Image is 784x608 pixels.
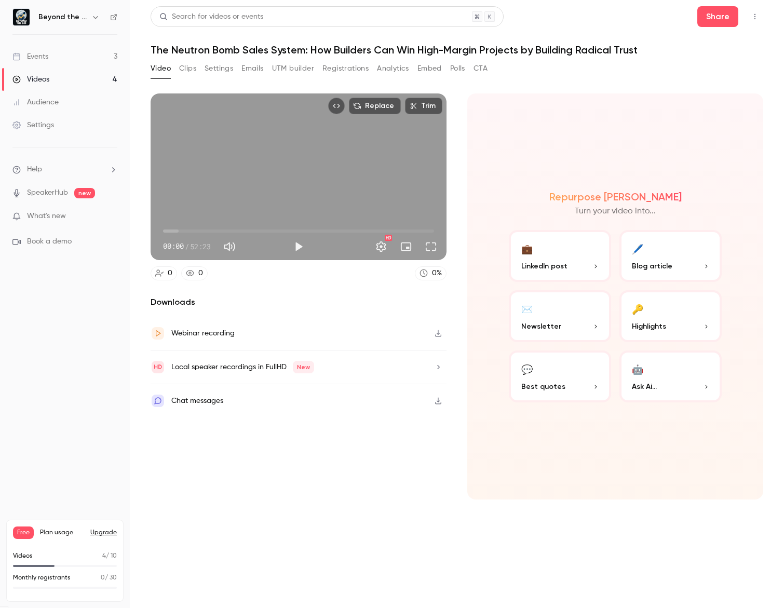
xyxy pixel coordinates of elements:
[509,290,611,342] button: ✉️Newsletter
[151,44,763,56] h1: The Neutron Bomb Sales System: How Builders Can Win High-Margin Projects by Building Radical Trust
[27,187,68,198] a: SpeakerHub
[549,191,682,203] h2: Repurpose [PERSON_NAME]
[396,236,416,257] button: Turn on miniplayer
[747,8,763,25] button: Top Bar Actions
[521,361,533,377] div: 💬
[205,60,233,77] button: Settings
[219,236,240,257] button: Mute
[371,236,391,257] button: Settings
[415,266,447,280] a: 0%
[632,261,672,272] span: Blog article
[12,164,117,175] li: help-dropdown-opener
[38,12,87,22] h6: Beyond the Bid
[27,211,66,222] span: What's new
[171,327,235,340] div: Webinar recording
[181,266,208,280] a: 0
[101,573,117,583] p: / 30
[385,235,392,241] div: HD
[90,529,117,537] button: Upgrade
[12,120,54,130] div: Settings
[241,60,263,77] button: Emails
[151,60,171,77] button: Video
[101,575,105,581] span: 0
[521,240,533,256] div: 💼
[322,60,369,77] button: Registrations
[151,296,447,308] h2: Downloads
[697,6,738,27] button: Share
[521,261,567,272] span: LinkedIn post
[521,381,565,392] span: Best quotes
[632,361,643,377] div: 🤖
[198,268,203,279] div: 0
[619,290,722,342] button: 🔑Highlights
[163,241,184,252] span: 00:00
[632,240,643,256] div: 🖊️
[102,553,106,559] span: 4
[185,241,189,252] span: /
[509,230,611,282] button: 💼LinkedIn post
[171,395,223,407] div: Chat messages
[405,98,442,114] button: Trim
[12,51,48,62] div: Events
[632,301,643,317] div: 🔑
[272,60,314,77] button: UTM builder
[575,205,656,218] p: Turn your video into...
[12,74,49,85] div: Videos
[509,350,611,402] button: 💬Best quotes
[105,212,117,221] iframe: Noticeable Trigger
[13,9,30,25] img: Beyond the Bid
[151,266,177,280] a: 0
[13,526,34,539] span: Free
[328,98,345,114] button: Embed video
[293,361,314,373] span: New
[13,573,71,583] p: Monthly registrants
[632,381,657,392] span: Ask Ai...
[163,241,211,252] div: 00:00
[179,60,196,77] button: Clips
[12,97,59,107] div: Audience
[159,11,263,22] div: Search for videos or events
[190,241,211,252] span: 52:23
[521,321,561,332] span: Newsletter
[74,188,95,198] span: new
[288,236,309,257] button: Play
[349,98,401,114] button: Replace
[474,60,488,77] button: CTA
[171,361,314,373] div: Local speaker recordings in FullHD
[377,60,409,77] button: Analytics
[619,230,722,282] button: 🖊️Blog article
[40,529,84,537] span: Plan usage
[27,236,72,247] span: Book a demo
[27,164,42,175] span: Help
[632,321,666,332] span: Highlights
[421,236,441,257] button: Full screen
[102,551,117,561] p: / 10
[521,301,533,317] div: ✉️
[450,60,465,77] button: Polls
[619,350,722,402] button: 🤖Ask Ai...
[432,268,442,279] div: 0 %
[168,268,172,279] div: 0
[417,60,442,77] button: Embed
[13,551,33,561] p: Videos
